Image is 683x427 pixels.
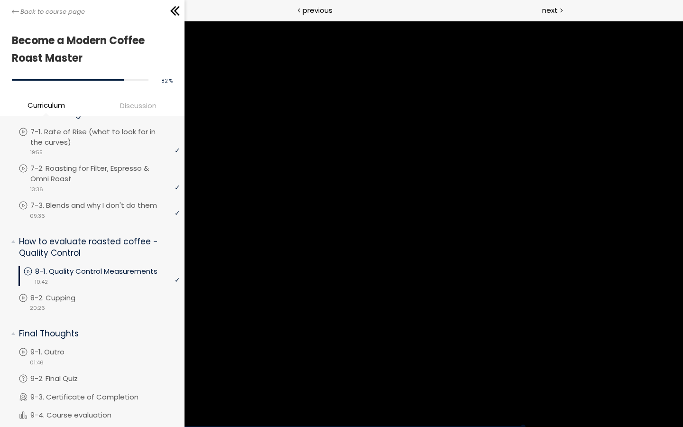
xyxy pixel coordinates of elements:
[30,293,94,303] p: 8-2. Cupping
[30,304,45,312] span: 20:26
[161,77,173,84] span: 82 %
[30,200,176,211] p: 7-3. Blends and why I don't do them
[19,236,173,259] p: How to evaluate roasted coffee - Quality Control
[35,266,176,277] p: 8-1. Quality Control Measurements
[20,7,85,17] span: Back to course page
[12,7,85,17] a: Back to course page
[30,149,43,157] span: 19:55
[30,163,180,184] p: 7-2. Roasting for Filter, Espresso & Omni Roast
[12,32,168,67] h1: Become a Modern Coffee Roast Master
[30,212,45,220] span: 09:36
[19,328,173,340] p: Final Thoughts
[28,100,65,111] span: Curriculum
[35,278,48,286] span: 10:42
[120,100,157,111] span: Discussion
[303,5,332,16] span: previous
[30,186,43,194] span: 13:36
[542,5,558,16] span: next
[30,127,180,148] p: 7-1. Rate of Rise (what to look for in the curves)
